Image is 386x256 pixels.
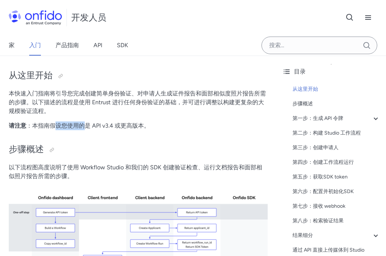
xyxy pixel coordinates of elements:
font: 步骤概述 [293,101,313,107]
a: 入门 [29,35,41,56]
a: API [93,35,102,56]
a: 步骤概述 [293,99,380,108]
font: 第二步：构建 Studio 工作流程 [293,130,361,136]
button: 打开导航菜单按钮 [359,8,377,27]
font: 第三步：创建申请人 [293,144,339,151]
font: 入门 [29,42,41,49]
font: 第一步：生成 API 令牌 [293,115,343,121]
font: 第六步：配置并初始化SDK [293,188,354,195]
a: 第二步：构建 Studio 工作流程 [293,129,380,138]
font: 从这里开始 [293,86,318,92]
font: 本快速入门指南将引导您完成创建简单身份验证、对申请人生成证件报告和面部相似度照片报告所需的步骤。以下描述的流程是使用 Entrust 进行任何身份验证的基础，并可进行调整以构建更复杂的大规模验证流程。 [9,90,266,114]
img: Onfido 标志 [9,10,62,25]
a: 第三步：创建申请人 [293,143,380,152]
font: 步骤概述 [9,144,44,154]
font: 请注意 [9,122,26,129]
font: 第八步：检索验证结果 [293,218,344,224]
a: 结果细分 [293,231,380,240]
svg: 打开导航菜单按钮 [364,13,372,22]
a: 从这里开始 [293,85,380,94]
input: Onfido 搜索输入字段 [261,37,377,54]
font: 从这里开始 [9,70,53,80]
font: SDK [117,42,128,49]
font: API [93,42,102,49]
a: 第四步：创建工作流程运行 [293,158,380,167]
font: 第七步：接收 webhook [293,203,345,209]
font: 目录 [294,68,306,75]
svg: 打开搜索按钮 [345,13,354,22]
font: ：本指南假设您使用的是 API v3.4 或更高版本。 [26,122,150,129]
a: SDK [117,35,128,56]
font: 结果细分 [293,232,313,238]
font: 通过 API 直接上传媒体到 Studio [293,247,364,253]
a: 第八步：检索验证结果 [293,217,380,225]
font: 家 [9,42,15,49]
a: 第七步：接收 webhook [293,202,380,211]
font: 开发人员 [71,12,106,23]
font: 产品指南 [56,42,79,49]
a: 第六步：配置并初始化SDK [293,187,380,196]
font: 第四步：创建工作流程运行 [293,159,354,165]
button: 打开搜索按钮 [341,8,359,27]
a: 第五步：获取SDK token [293,173,380,181]
a: 通过 API 直接上传媒体到 Studio [293,246,380,255]
a: 第一步：生成 API 令牌 [293,114,380,123]
a: 产品指南 [56,35,79,56]
font: 以下流程图高度说明了使用 Workflow Studio 和我们的 SDK 创建验证检查、运行文档报告和面部相似照片报告所需的步骤。 [9,164,262,180]
a: 家 [9,35,15,56]
font: 第五步：获取SDK token [293,174,348,180]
